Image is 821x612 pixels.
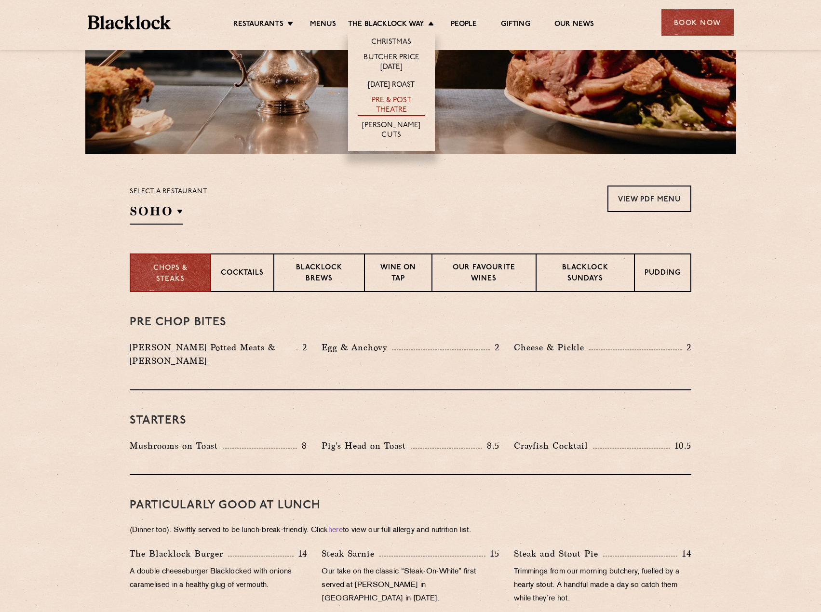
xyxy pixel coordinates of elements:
p: Pig's Head on Toast [322,439,411,452]
a: Menus [310,20,336,30]
p: The Blacklock Burger [130,547,228,560]
p: 14 [677,547,691,560]
p: 15 [485,547,499,560]
h3: PARTICULARLY GOOD AT LUNCH [130,499,691,512]
p: Steak and Stout Pie [514,547,603,560]
a: Our News [554,20,594,30]
p: Cocktails [221,268,264,280]
p: Select a restaurant [130,186,207,198]
p: Wine on Tap [375,263,422,285]
p: 2 [297,341,307,354]
a: [PERSON_NAME] Cuts [358,121,425,141]
p: Blacklock Sundays [546,263,624,285]
p: Egg & Anchovy [322,341,392,354]
p: 8.5 [482,439,499,452]
p: Steak Sarnie [322,547,379,560]
div: Book Now [661,9,734,36]
a: Butcher Price [DATE] [358,53,425,73]
h3: Pre Chop Bites [130,316,691,329]
a: Christmas [371,38,412,48]
a: View PDF Menu [607,186,691,212]
p: 8 [297,439,307,452]
a: People [451,20,477,30]
p: A double cheeseburger Blacklocked with onions caramelised in a healthy glug of vermouth. [130,565,307,592]
p: 14 [294,547,308,560]
p: [PERSON_NAME] Potted Meats & [PERSON_NAME] [130,341,296,368]
p: Cheese & Pickle [514,341,589,354]
p: Trimmings from our morning butchery, fuelled by a hearty stout. A handful made a day so catch the... [514,565,691,606]
p: Our favourite wines [442,263,525,285]
p: Blacklock Brews [284,263,354,285]
p: (Dinner too). Swiftly served to be lunch-break-friendly. Click to view our full allergy and nutri... [130,524,691,537]
a: Gifting [501,20,530,30]
h2: SOHO [130,203,183,225]
a: Restaurants [233,20,283,30]
img: BL_Textured_Logo-footer-cropped.svg [88,15,171,29]
a: [DATE] Roast [368,80,415,91]
a: Pre & Post Theatre [358,96,425,116]
a: The Blacklock Way [348,20,424,30]
p: 2 [682,341,691,354]
p: Crayfish Cocktail [514,439,593,452]
p: 10.5 [670,439,691,452]
p: Pudding [645,268,681,280]
h3: Starters [130,414,691,427]
p: 2 [490,341,499,354]
p: Chops & Steaks [140,263,201,285]
a: here [328,527,343,534]
p: Our take on the classic “Steak-On-White” first served at [PERSON_NAME] in [GEOGRAPHIC_DATA] in [D... [322,565,499,606]
p: Mushrooms on Toast [130,439,223,452]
